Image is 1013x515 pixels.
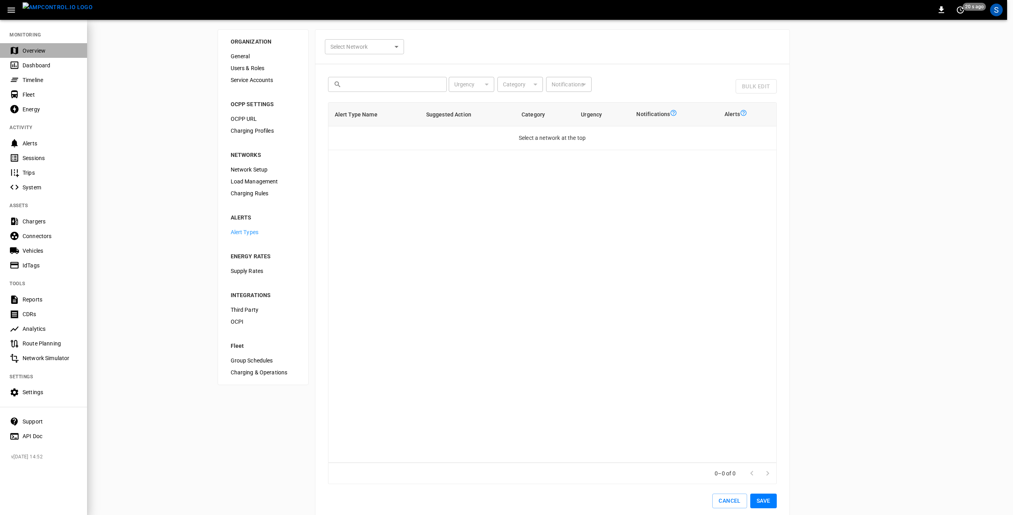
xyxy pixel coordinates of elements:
div: Fleet [23,91,78,99]
div: Analytics [23,325,78,333]
div: Chargers [23,217,78,225]
div: Connectors [23,232,78,240]
div: Reports [23,296,78,303]
button: set refresh interval [954,4,967,16]
div: Overview [23,47,78,55]
div: Sessions [23,154,78,162]
div: API Doc [23,432,78,440]
span: 20 s ago [963,3,986,11]
div: Support [23,418,78,425]
div: Vehicles [23,247,78,255]
div: IdTags [23,261,78,269]
div: CDRs [23,310,78,318]
div: Timeline [23,76,78,84]
div: Trips [23,169,78,177]
div: Alerts [23,139,78,147]
img: ampcontrol.io logo [23,2,93,12]
div: Route Planning [23,340,78,347]
div: Settings [23,388,78,396]
div: Energy [23,105,78,113]
div: Network Simulator [23,354,78,362]
div: profile-icon [990,4,1003,16]
span: v [DATE] 14:52 [11,453,81,461]
div: System [23,183,78,191]
div: Dashboard [23,61,78,69]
